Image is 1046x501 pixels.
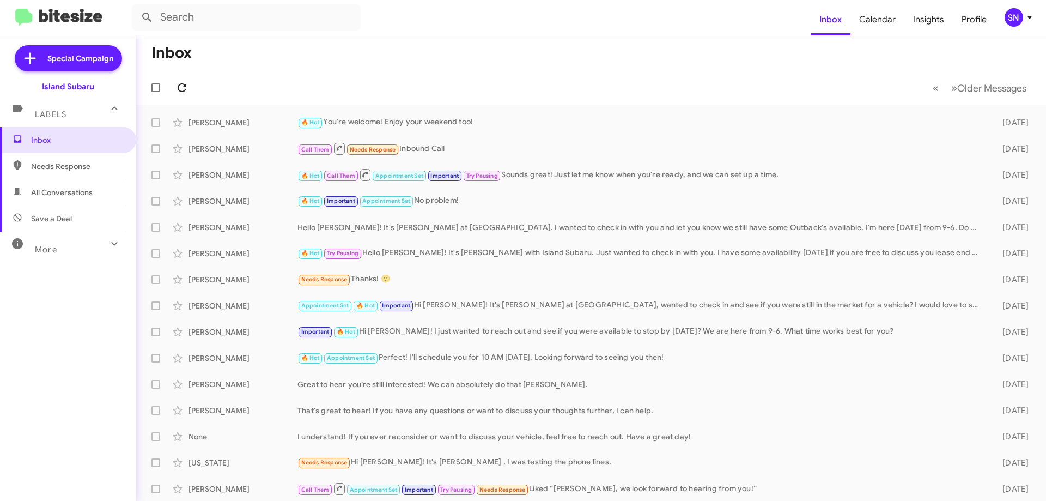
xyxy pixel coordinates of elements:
[301,486,330,493] span: Call Them
[301,146,330,153] span: Call Them
[301,354,320,361] span: 🔥 Hot
[31,213,72,224] span: Save a Deal
[188,300,297,311] div: [PERSON_NAME]
[15,45,122,71] a: Special Campaign
[995,8,1034,27] button: SN
[362,197,410,204] span: Appointment Set
[927,77,1033,99] nav: Page navigation example
[301,119,320,126] span: 🔥 Hot
[35,110,66,119] span: Labels
[985,484,1037,494] div: [DATE]
[479,486,526,493] span: Needs Response
[35,245,57,255] span: More
[301,459,348,466] span: Needs Response
[301,302,349,309] span: Appointment Set
[957,82,1026,94] span: Older Messages
[933,81,939,95] span: «
[375,172,423,179] span: Appointment Set
[327,197,355,204] span: Important
[985,405,1037,416] div: [DATE]
[945,77,1033,99] button: Next
[188,431,297,442] div: None
[188,117,297,128] div: [PERSON_NAME]
[188,379,297,390] div: [PERSON_NAME]
[188,170,297,180] div: [PERSON_NAME]
[327,172,355,179] span: Call Them
[151,44,192,62] h1: Inbox
[301,197,320,204] span: 🔥 Hot
[356,302,375,309] span: 🔥 Hot
[188,457,297,468] div: [US_STATE]
[337,328,355,335] span: 🔥 Hot
[31,187,93,198] span: All Conversations
[297,352,985,364] div: Perfect! I’ll schedule you for 10 AM [DATE]. Looking forward to seeing you then!
[985,457,1037,468] div: [DATE]
[985,431,1037,442] div: [DATE]
[850,4,904,35] a: Calendar
[188,484,297,494] div: [PERSON_NAME]
[42,81,94,92] div: Island Subaru
[301,250,320,257] span: 🔥 Hot
[985,274,1037,285] div: [DATE]
[188,353,297,364] div: [PERSON_NAME]
[301,328,330,335] span: Important
[297,195,985,207] div: No problem!
[297,116,985,129] div: You're welcome! Enjoy your weekend too!
[985,353,1037,364] div: [DATE]
[297,273,985,286] div: Thanks! 🙂
[297,431,985,442] div: I understand! If you ever reconsider or want to discuss your vehicle, feel free to reach out. Hav...
[297,482,985,496] div: Liked “[PERSON_NAME], we look forward to hearing from you!”
[985,248,1037,259] div: [DATE]
[188,405,297,416] div: [PERSON_NAME]
[405,486,433,493] span: Important
[985,117,1037,128] div: [DATE]
[188,274,297,285] div: [PERSON_NAME]
[382,302,410,309] span: Important
[188,222,297,233] div: [PERSON_NAME]
[297,325,985,338] div: Hi [PERSON_NAME]! I just wanted to reach out and see if you were available to stop by [DATE]? We ...
[297,299,985,312] div: Hi [PERSON_NAME]! It's [PERSON_NAME] at [GEOGRAPHIC_DATA], wanted to check in and see if you were...
[188,248,297,259] div: [PERSON_NAME]
[926,77,945,99] button: Previous
[31,135,124,146] span: Inbox
[466,172,498,179] span: Try Pausing
[132,4,361,31] input: Search
[1005,8,1023,27] div: SN
[188,327,297,337] div: [PERSON_NAME]
[297,168,985,182] div: Sounds great! Just let me know when you're ready, and we can set up a time.
[985,196,1037,207] div: [DATE]
[811,4,850,35] a: Inbox
[47,53,113,64] span: Special Campaign
[31,161,124,172] span: Needs Response
[953,4,995,35] a: Profile
[985,300,1037,311] div: [DATE]
[985,222,1037,233] div: [DATE]
[904,4,953,35] a: Insights
[327,250,358,257] span: Try Pausing
[188,196,297,207] div: [PERSON_NAME]
[297,142,985,155] div: Inbound Call
[297,405,985,416] div: That's great to hear! If you have any questions or want to discuss your thoughts further, I can h...
[985,379,1037,390] div: [DATE]
[350,486,398,493] span: Appointment Set
[188,143,297,154] div: [PERSON_NAME]
[430,172,459,179] span: Important
[297,456,985,469] div: Hi [PERSON_NAME]! It's [PERSON_NAME] , I was testing the phone lines.
[297,379,985,390] div: Great to hear you’re still interested! We can absolutely do that [PERSON_NAME].
[951,81,957,95] span: »
[327,354,375,361] span: Appointment Set
[301,276,348,283] span: Needs Response
[985,327,1037,337] div: [DATE]
[440,486,472,493] span: Try Pausing
[985,170,1037,180] div: [DATE]
[297,247,985,259] div: Hello [PERSON_NAME]! It's [PERSON_NAME] with Island Subaru. Just wanted to check in with you. I h...
[297,222,985,233] div: Hello [PERSON_NAME]! It's [PERSON_NAME] at [GEOGRAPHIC_DATA]. I wanted to check in with you and l...
[350,146,396,153] span: Needs Response
[301,172,320,179] span: 🔥 Hot
[985,143,1037,154] div: [DATE]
